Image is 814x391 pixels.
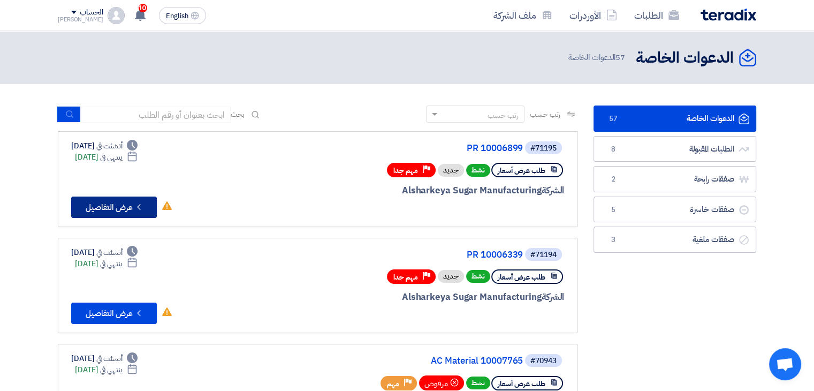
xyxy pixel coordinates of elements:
span: مهم جدا [393,166,418,176]
div: Alsharkeya Sugar Manufacturing [307,184,564,198]
span: الشركة [542,184,565,197]
div: #71195 [530,145,557,152]
span: طلب عرض أسعار [498,379,545,389]
div: Alsharkeya Sugar Manufacturing [307,290,564,304]
span: ينتهي في [100,152,122,163]
a: الأوردرات [561,3,626,28]
button: عرض التفاصيل [71,303,157,324]
a: PR 10006339 [309,250,523,260]
input: ابحث بعنوان أو رقم الطلب [81,107,231,123]
span: نشط [466,270,490,283]
div: [DATE] [75,258,138,269]
a: صفقات ملغية3 [594,227,756,253]
div: رتب حسب [488,110,519,121]
a: صفقات خاسرة5 [594,197,756,223]
a: صفقات رابحة2 [594,166,756,192]
div: [DATE] [71,247,138,258]
span: 3 [607,235,620,245]
span: 10 [139,4,147,12]
span: ينتهي في [100,258,122,269]
span: أنشئت في [96,247,122,258]
a: الطلبات المقبولة8 [594,136,756,162]
span: طلب عرض أسعار [498,272,545,282]
span: 57 [615,51,625,63]
span: بحث [231,109,245,120]
div: #70943 [530,357,557,365]
span: 57 [607,114,620,124]
div: جديد [438,270,464,283]
div: الحساب [80,8,103,17]
div: [DATE] [71,140,138,152]
span: أنشئت في [96,140,122,152]
div: [DATE] [75,152,138,163]
div: [PERSON_NAME] [58,17,103,22]
div: [DATE] [71,353,138,364]
span: 5 [607,205,620,215]
a: PR 10006899 [309,144,523,153]
span: رتب حسب [530,109,560,120]
div: جديد [438,164,464,177]
span: نشط [466,164,490,177]
span: ينتهي في [100,364,122,375]
img: profile_test.png [108,7,125,24]
img: Teradix logo [701,9,756,21]
span: طلب عرض أسعار [498,166,545,176]
div: مرفوض [419,375,464,390]
a: Open chat [769,348,801,380]
div: [DATE] [75,364,138,375]
a: الطلبات [626,3,688,28]
h2: الدعوات الخاصة [636,48,734,69]
span: 8 [607,144,620,155]
span: مهم جدا [393,272,418,282]
a: ملف الشركة [485,3,561,28]
span: مهم [387,379,399,389]
div: #71194 [530,251,557,259]
a: الدعوات الخاصة57 [594,106,756,132]
a: AC Material 10007765 [309,356,523,366]
span: نشط [466,377,490,389]
button: English [159,7,206,24]
button: عرض التفاصيل [71,197,157,218]
span: الشركة [542,290,565,304]
span: English [166,12,188,20]
span: الدعوات الخاصة [568,51,627,64]
span: 2 [607,174,620,185]
span: أنشئت في [96,353,122,364]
